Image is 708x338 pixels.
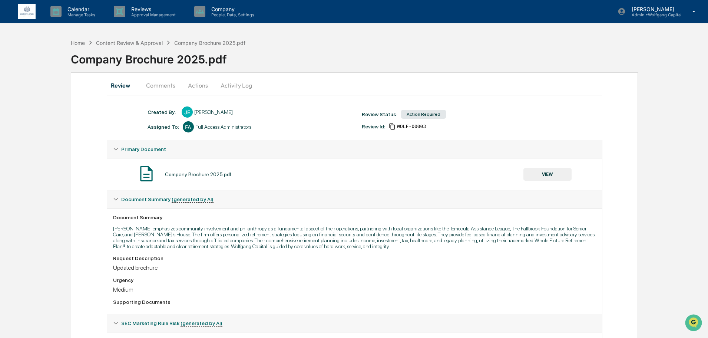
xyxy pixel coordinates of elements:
u: (generated by AI) [172,196,214,203]
span: Preclearance [15,93,48,101]
span: Attestations [61,93,92,101]
button: Comments [140,76,181,94]
div: secondary tabs example [107,76,602,94]
div: Assigned To: [148,124,179,130]
div: Full Access Administrators [195,124,251,130]
span: SEC Marketing Rule Risk [121,320,222,326]
img: 1746055101610-c473b297-6a78-478c-a979-82029cc54cd1 [7,57,21,70]
p: Admin • Wolfgang Capital [626,12,682,17]
p: Reviews [125,6,179,12]
a: Powered byPylon [52,125,90,131]
div: JE [182,106,193,118]
div: Created By: ‎ ‎ [148,109,178,115]
button: Actions [181,76,215,94]
button: Review [107,76,140,94]
p: Manage Tasks [62,12,99,17]
div: Request Description [113,255,596,261]
a: 🖐️Preclearance [4,91,51,104]
button: Activity Log [215,76,258,94]
div: Medium [113,286,596,293]
div: Urgency [113,277,596,283]
div: Updated brochure. [113,264,596,271]
div: Action Required [401,110,446,119]
p: How can we help? [7,16,135,27]
div: 🔎 [7,108,13,114]
a: 🔎Data Lookup [4,105,50,118]
div: Company Brochure 2025.pdf [174,40,245,46]
div: Primary Document [107,158,602,190]
div: 🖐️ [7,94,13,100]
img: logo [18,4,36,20]
div: Start new chat [25,57,122,64]
u: (generated by AI) [181,320,222,326]
span: Pylon [74,126,90,131]
span: 8126e45f-de1d-402b-802d-21be6a549e16 [397,124,426,129]
div: 🗄️ [54,94,60,100]
div: Supporting Documents [113,299,596,305]
div: Company Brochure 2025.pdf [71,47,708,66]
p: People, Data, Settings [205,12,258,17]
img: Document Icon [137,164,156,183]
div: Content Review & Approval [96,40,163,46]
div: FA [183,121,194,132]
div: [PERSON_NAME] [194,109,233,115]
div: Document Summary [113,214,596,220]
p: Approval Management [125,12,179,17]
p: Company [205,6,258,12]
p: Calendar [62,6,99,12]
div: Company Brochure 2025.pdf [165,171,231,177]
p: [PERSON_NAME] [626,6,682,12]
button: Start new chat [126,59,135,68]
iframe: Open customer support [684,314,704,334]
a: 🗄️Attestations [51,91,95,104]
div: Document Summary (generated by AI) [107,208,602,314]
div: We're available if you need us! [25,64,94,70]
p: [PERSON_NAME] emphasizes community involvement and philanthropy as a fundamental aspect of their ... [113,226,596,249]
span: Primary Document [121,146,166,152]
div: SEC Marketing Rule Risk (generated by AI) [107,314,602,332]
div: Document Summary (generated by AI) [107,190,602,208]
div: Home [71,40,85,46]
span: Data Lookup [15,108,47,115]
div: Review Id: [362,124,385,129]
span: Document Summary [121,196,214,202]
div: Review Status: [362,111,397,117]
button: VIEW [523,168,572,181]
div: Primary Document [107,140,602,158]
